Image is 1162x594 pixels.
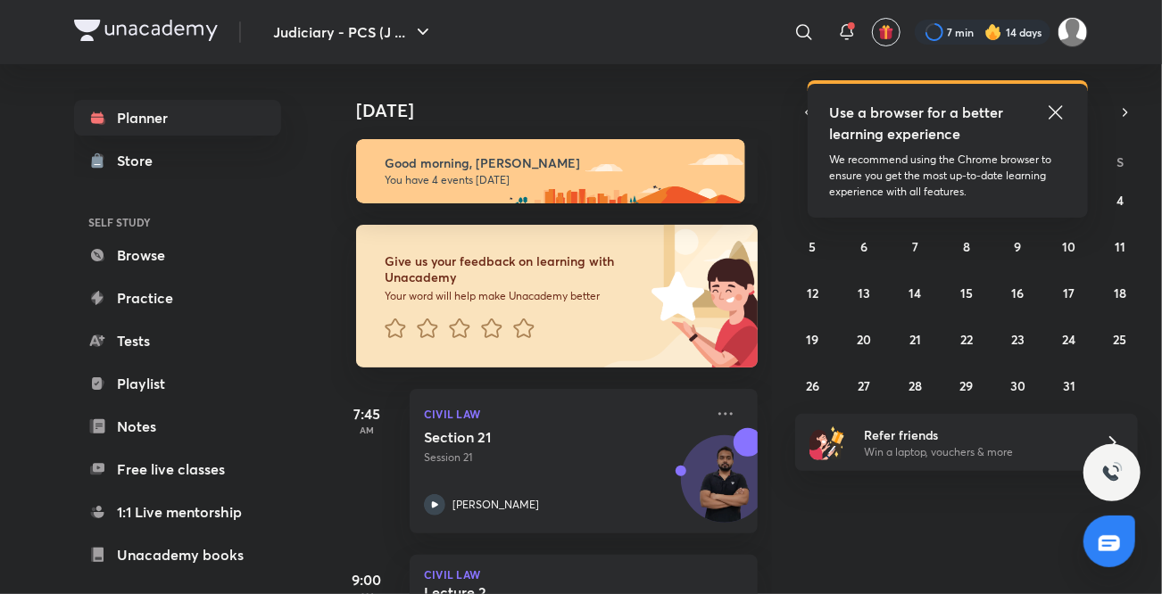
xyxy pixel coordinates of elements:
[1055,325,1083,353] button: October 24, 2025
[850,278,878,307] button: October 13, 2025
[591,225,758,367] img: feedback_image
[1106,186,1134,214] button: October 4, 2025
[74,408,281,444] a: Notes
[1063,285,1075,301] abbr: October 17, 2025
[806,377,819,394] abbr: October 26, 2025
[829,152,1067,200] p: We recommend using the Chrome browser to ensure you get the most up-to-date learning experience w...
[901,325,930,353] button: October 21, 2025
[385,155,729,171] h6: Good morning, [PERSON_NAME]
[864,425,1083,444] h6: Refer friends
[858,377,870,394] abbr: October 27, 2025
[912,238,918,255] abbr: October 7, 2025
[262,14,444,50] button: Judiciary - PCS (J ...
[1114,285,1126,301] abbr: October 18, 2025
[1062,238,1075,255] abbr: October 10, 2025
[74,494,281,530] a: 1:1 Live mentorship
[74,20,218,45] a: Company Logo
[1062,331,1075,348] abbr: October 24, 2025
[850,371,878,400] button: October 27, 2025
[963,238,970,255] abbr: October 8, 2025
[74,20,218,41] img: Company Logo
[960,285,973,301] abbr: October 15, 2025
[909,331,921,348] abbr: October 21, 2025
[799,371,827,400] button: October 26, 2025
[809,238,817,255] abbr: October 5, 2025
[1116,192,1124,209] abbr: October 4, 2025
[1114,331,1127,348] abbr: October 25, 2025
[74,366,281,401] a: Playlist
[1058,17,1088,47] img: Shivangee Singh
[1003,232,1032,260] button: October 9, 2025
[452,497,539,513] p: [PERSON_NAME]
[807,331,819,348] abbr: October 19, 2025
[901,371,930,400] button: October 28, 2025
[74,323,281,359] a: Tests
[74,280,281,316] a: Practice
[1063,377,1075,394] abbr: October 31, 2025
[682,445,768,531] img: Avatar
[1055,232,1083,260] button: October 10, 2025
[858,285,870,301] abbr: October 13, 2025
[1106,278,1134,307] button: October 18, 2025
[1106,232,1134,260] button: October 11, 2025
[385,289,645,303] p: Your word will help make Unacademy better
[952,325,981,353] button: October 22, 2025
[960,331,973,348] abbr: October 22, 2025
[857,331,871,348] abbr: October 20, 2025
[864,444,1083,460] p: Win a laptop, vouchers & more
[1055,371,1083,400] button: October 31, 2025
[809,425,845,460] img: referral
[74,207,281,237] h6: SELF STUDY
[872,18,901,46] button: avatar
[356,139,745,203] img: morning
[952,278,981,307] button: October 15, 2025
[1011,285,1024,301] abbr: October 16, 2025
[356,100,776,121] h4: [DATE]
[807,285,818,301] abbr: October 12, 2025
[909,377,922,394] abbr: October 28, 2025
[74,537,281,573] a: Unacademy books
[959,377,973,394] abbr: October 29, 2025
[799,325,827,353] button: October 19, 2025
[331,425,403,435] p: AM
[1014,238,1021,255] abbr: October 9, 2025
[901,232,930,260] button: October 7, 2025
[74,143,281,178] a: Store
[952,232,981,260] button: October 8, 2025
[799,232,827,260] button: October 5, 2025
[331,403,403,425] h5: 7:45
[829,102,1007,144] h5: Use a browser for a better learning experience
[1010,377,1025,394] abbr: October 30, 2025
[799,278,827,307] button: October 12, 2025
[1003,278,1032,307] button: October 16, 2025
[1115,238,1125,255] abbr: October 11, 2025
[74,100,281,136] a: Planner
[1106,325,1134,353] button: October 25, 2025
[850,232,878,260] button: October 6, 2025
[385,173,729,187] p: You have 4 events [DATE]
[74,451,281,487] a: Free live classes
[1003,371,1032,400] button: October 30, 2025
[850,325,878,353] button: October 20, 2025
[901,278,930,307] button: October 14, 2025
[424,428,646,446] h5: Section 21
[1116,153,1124,170] abbr: Saturday
[909,285,922,301] abbr: October 14, 2025
[74,237,281,273] a: Browse
[385,253,645,285] h6: Give us your feedback on learning with Unacademy
[1055,278,1083,307] button: October 17, 2025
[1011,331,1025,348] abbr: October 23, 2025
[984,23,1002,41] img: streak
[424,450,704,466] p: Session 21
[424,403,704,425] p: Civil Law
[952,371,981,400] button: October 29, 2025
[878,24,894,40] img: avatar
[1003,325,1032,353] button: October 23, 2025
[1101,462,1123,483] img: ttu
[860,238,867,255] abbr: October 6, 2025
[117,150,163,171] div: Store
[424,569,743,580] p: Civil Law
[331,569,403,590] h5: 9:00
